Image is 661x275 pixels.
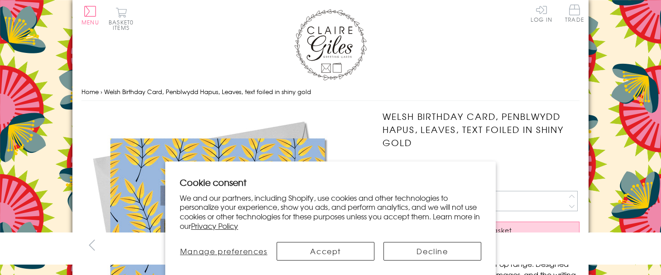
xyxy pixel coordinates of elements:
button: Accept [277,242,374,261]
nav: breadcrumbs [81,83,580,101]
button: Decline [383,242,481,261]
span: › [101,87,102,96]
span: Menu [81,18,99,26]
span: Manage preferences [180,246,268,256]
a: Home [81,87,99,96]
h2: Cookie consent [180,176,481,189]
span: Trade [565,5,584,22]
a: Privacy Policy [191,220,238,231]
button: prev [81,235,102,255]
span: WCOL004 [383,158,417,169]
p: We and our partners, including Shopify, use cookies and other technologies to personalize your ex... [180,193,481,231]
img: Claire Giles Greetings Cards [294,9,367,81]
h1: Welsh Birthday Card, Penblwydd Hapus, Leaves, text foiled in shiny gold [383,110,580,149]
span: Welsh Birthday Card, Penblwydd Hapus, Leaves, text foiled in shiny gold [104,87,311,96]
span: 0 items [113,18,134,32]
button: Manage preferences [180,242,268,261]
button: Menu [81,6,99,25]
a: Trade [565,5,584,24]
a: Log In [531,5,552,22]
button: Basket0 items [109,7,134,30]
